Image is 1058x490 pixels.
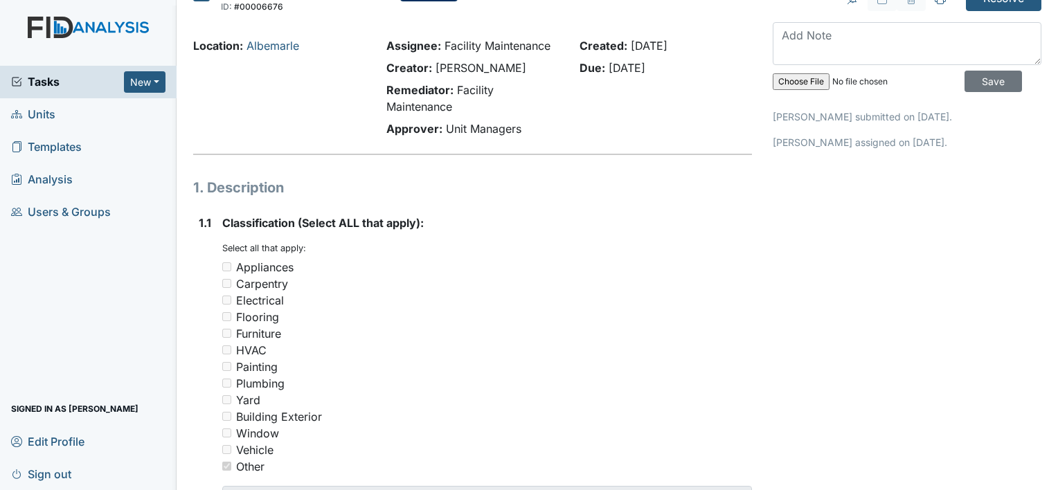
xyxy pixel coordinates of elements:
[773,109,1041,124] p: [PERSON_NAME] submitted on [DATE].
[236,259,294,275] div: Appliances
[773,135,1041,149] p: [PERSON_NAME] assigned on [DATE].
[236,392,260,408] div: Yard
[11,398,138,419] span: Signed in as [PERSON_NAME]
[11,73,124,90] a: Tasks
[236,442,274,458] div: Vehicle
[222,428,231,437] input: Window
[965,71,1022,92] input: Save
[631,39,667,53] span: [DATE]
[222,312,231,321] input: Flooring
[222,445,231,454] input: Vehicle
[436,61,526,75] span: [PERSON_NAME]
[234,1,283,12] span: #00006676
[580,61,605,75] strong: Due:
[236,408,322,425] div: Building Exterior
[386,122,442,136] strong: Approver:
[199,215,211,231] label: 1.1
[236,309,279,325] div: Flooring
[11,463,71,484] span: Sign out
[222,243,306,253] small: Select all that apply:
[246,39,299,53] a: Albemarle
[236,325,281,342] div: Furniture
[11,136,82,158] span: Templates
[236,359,278,375] div: Painting
[222,296,231,305] input: Electrical
[222,345,231,354] input: HVAC
[609,61,645,75] span: [DATE]
[386,39,441,53] strong: Assignee:
[446,122,521,136] span: Unit Managers
[222,279,231,288] input: Carpentry
[11,169,73,190] span: Analysis
[445,39,550,53] span: Facility Maintenance
[193,39,243,53] strong: Location:
[11,104,55,125] span: Units
[124,71,165,93] button: New
[11,430,84,452] span: Edit Profile
[222,412,231,421] input: Building Exterior
[236,375,285,392] div: Plumbing
[236,275,288,292] div: Carpentry
[193,177,752,198] h1: 1. Description
[222,216,424,230] span: Classification (Select ALL that apply):
[236,458,264,475] div: Other
[222,379,231,388] input: Plumbing
[222,329,231,338] input: Furniture
[580,39,627,53] strong: Created:
[222,362,231,371] input: Painting
[236,342,267,359] div: HVAC
[236,425,279,442] div: Window
[386,61,432,75] strong: Creator:
[236,292,284,309] div: Electrical
[221,1,232,12] span: ID:
[386,83,454,97] strong: Remediator:
[222,462,231,471] input: Other
[11,201,111,223] span: Users & Groups
[222,395,231,404] input: Yard
[222,262,231,271] input: Appliances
